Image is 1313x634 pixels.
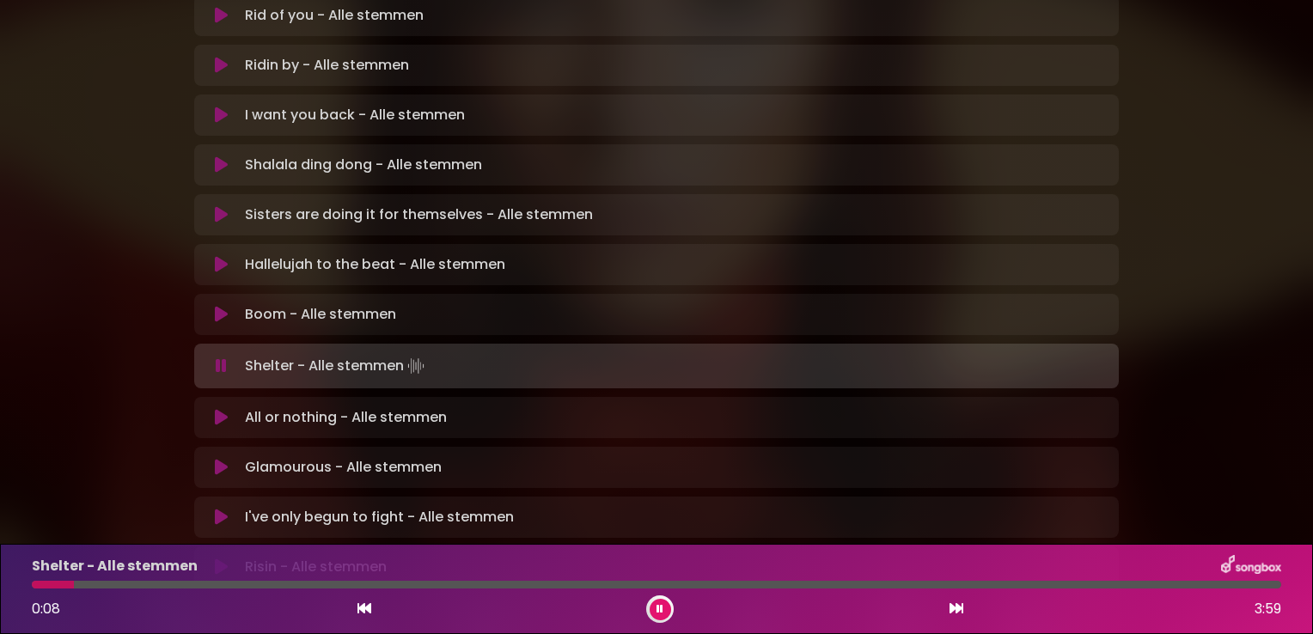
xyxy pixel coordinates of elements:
p: Sisters are doing it for themselves - Alle stemmen [245,204,593,225]
p: Boom - Alle stemmen [245,304,396,325]
p: Ridin by - Alle stemmen [245,55,409,76]
p: Glamourous - Alle stemmen [245,457,442,478]
p: Shalala ding dong - Alle stemmen [245,155,482,175]
span: 0:08 [32,599,60,619]
p: All or nothing - Alle stemmen [245,407,447,428]
span: 3:59 [1255,599,1281,619]
img: waveform4.gif [404,354,428,378]
p: I've only begun to fight - Alle stemmen [245,507,514,527]
img: songbox-logo-white.png [1221,555,1281,577]
p: Rid of you - Alle stemmen [245,5,424,26]
p: Shelter - Alle stemmen [32,556,198,576]
p: I want you back - Alle stemmen [245,105,465,125]
p: Shelter - Alle stemmen [245,354,428,378]
p: Hallelujah to the beat - Alle stemmen [245,254,505,275]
